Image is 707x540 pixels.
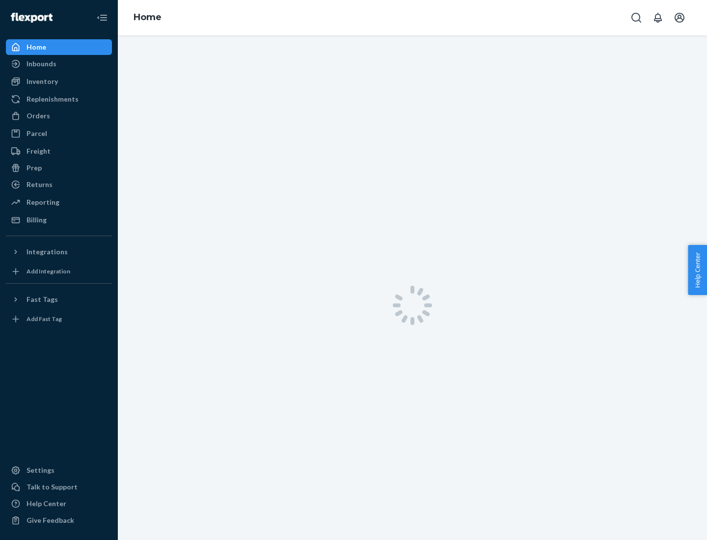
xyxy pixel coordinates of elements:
div: Integrations [27,247,68,257]
a: Parcel [6,126,112,141]
img: Flexport logo [11,13,53,23]
div: Inbounds [27,59,56,69]
button: Give Feedback [6,513,112,528]
a: Returns [6,177,112,192]
a: Reporting [6,194,112,210]
button: Help Center [688,245,707,295]
div: Freight [27,146,51,156]
a: Add Fast Tag [6,311,112,327]
button: Close Navigation [92,8,112,27]
div: Replenishments [27,94,79,104]
div: Billing [27,215,47,225]
div: Orders [27,111,50,121]
button: Open account menu [670,8,689,27]
ol: breadcrumbs [126,3,169,32]
a: Home [134,12,162,23]
a: Prep [6,160,112,176]
a: Freight [6,143,112,159]
button: Fast Tags [6,292,112,307]
a: Replenishments [6,91,112,107]
div: Add Fast Tag [27,315,62,323]
a: Home [6,39,112,55]
div: Add Integration [27,267,70,275]
div: Parcel [27,129,47,138]
button: Open notifications [648,8,668,27]
a: Settings [6,462,112,478]
div: Settings [27,465,54,475]
div: Give Feedback [27,515,74,525]
div: Help Center [27,499,66,509]
div: Reporting [27,197,59,207]
div: Prep [27,163,42,173]
div: Fast Tags [27,295,58,304]
div: Home [27,42,46,52]
a: Add Integration [6,264,112,279]
a: Inbounds [6,56,112,72]
a: Help Center [6,496,112,512]
div: Talk to Support [27,482,78,492]
a: Inventory [6,74,112,89]
button: Open Search Box [626,8,646,27]
a: Billing [6,212,112,228]
div: Inventory [27,77,58,86]
a: Talk to Support [6,479,112,495]
div: Returns [27,180,53,189]
button: Integrations [6,244,112,260]
a: Orders [6,108,112,124]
